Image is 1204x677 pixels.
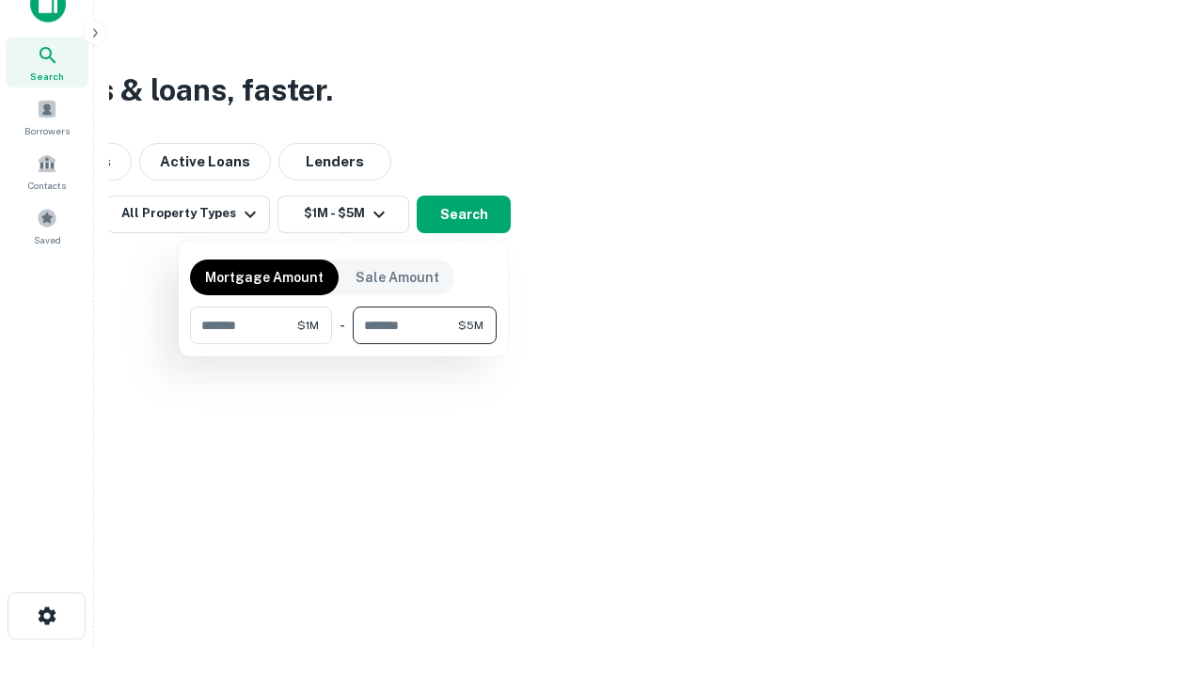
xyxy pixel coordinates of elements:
[356,267,439,288] p: Sale Amount
[1110,527,1204,617] iframe: Chat Widget
[205,267,324,288] p: Mortgage Amount
[297,317,319,334] span: $1M
[458,317,483,334] span: $5M
[340,307,345,344] div: -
